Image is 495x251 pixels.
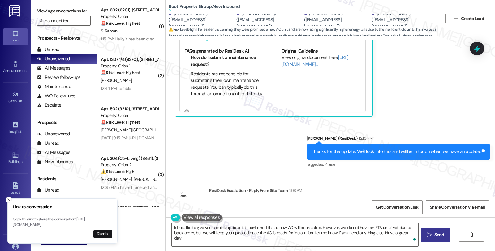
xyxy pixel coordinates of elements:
div: Tagged as: [307,160,490,169]
span: [PERSON_NAME] [101,177,134,182]
span: • [21,128,22,133]
span: [PERSON_NAME] [101,78,132,83]
div: Unanswered [37,56,70,62]
span: [PERSON_NAME] [134,177,165,182]
div: Unread [37,187,59,194]
i:  [454,16,458,21]
span: Get Conversation Link [376,204,418,211]
a: [URL][DOMAIN_NAME]… [282,54,348,67]
div: [PERSON_NAME]. ([EMAIL_ADDRESS][DOMAIN_NAME]) [372,10,438,30]
li: Residents are responsible for submitting their own maintenance requests. You can typically do thi... [191,71,264,111]
textarea: To enrich screen reader interactions, please activate Accessibility in Grammarly extension settings [172,223,418,246]
div: Property: Orion 1 [101,63,158,69]
div: Property: Orion 1 [101,112,158,119]
button: Send [421,228,451,242]
b: Original Guideline [282,48,318,54]
div: [PERSON_NAME]. ([EMAIL_ADDRESS][DOMAIN_NAME]) [236,10,303,30]
span: Share Conversation via email [430,204,485,211]
button: Get Conversation Link [372,200,422,214]
a: Insights • [3,120,28,136]
button: Dismiss [93,230,112,238]
i:  [469,232,474,237]
h3: Link to conversation [13,204,112,210]
div: ResiDesk Escalation - Reply From Site Team [209,187,462,196]
div: [PERSON_NAME] (ResiDesk) [307,135,490,144]
div: All Messages [37,65,70,71]
div: New Inbounds [37,159,73,165]
div: Apt. 403 (7954), [STREET_ADDRESS] [101,205,158,211]
div: 1:15 PM: Hello, it has been over a week that our unit has not had gas. We have received no commun... [101,36,422,42]
a: Site Visit • [3,89,28,106]
strong: 🚨 Risk Level: Highest [101,20,140,26]
a: Leads [3,181,28,197]
div: Residents [31,176,97,182]
input: All communities [40,16,81,26]
strong: 🚨 Risk Level: Highest [101,119,140,125]
a: Templates • [3,211,28,228]
div: [PERSON_NAME]. ([EMAIL_ADDRESS][DOMAIN_NAME]) [304,10,370,30]
div: Unanswered [37,131,70,137]
span: [PERSON_NAME][GEOGRAPHIC_DATA] [101,127,171,133]
button: Share Conversation via email [426,200,489,214]
div: Maintenance [37,83,71,90]
i:  [84,18,88,23]
div: Property: Orion 2 [101,162,158,168]
li: How do I submit a maintenance request? [191,54,264,68]
strong: ⚠️ Risk Level: High [169,27,195,32]
span: Create Lead [461,15,484,22]
div: Apt. 304 (Co-Living) (8461), [STREET_ADDRESS][PERSON_NAME] [101,155,158,162]
div: 12:35 PM: i haven't received any of that not even the unit infor sheet [101,185,221,190]
div: Thanks for the update. We'll look into this and will be in touch when we have an update. [312,148,480,155]
div: Review follow-ups [37,74,80,81]
img: ResiDesk Logo [9,5,22,17]
b: FAQs generated by ResiDesk AI [184,48,249,54]
div: 12:44 PM: terrible [101,86,131,91]
div: Apt. 602 (6201), [STREET_ADDRESS] [101,7,158,13]
div: Property: Orion 1 [101,13,158,20]
div: Unread [37,140,59,147]
div: [PERSON_NAME]. ([EMAIL_ADDRESS][DOMAIN_NAME]) [169,10,235,30]
a: Inbox [3,28,28,45]
span: S. Raman [101,28,117,34]
button: Create Lead [445,14,492,23]
strong: 🚨 Risk Level: Highest [101,70,140,75]
b: Root Property Group: New Inbound [169,3,240,14]
i:  [427,232,432,237]
div: View original document here [282,54,361,68]
div: Apt. 502 (9210), [STREET_ADDRESS] [101,106,158,112]
div: 1:08 PM [288,187,302,194]
span: : The resident is claiming they were promised a new AC unit and are now facing significantly high... [169,26,442,46]
p: Copy this link to share the conversation: [URL][DOMAIN_NAME] [13,217,112,228]
button: Close toast [6,197,12,203]
span: Praise [325,162,335,167]
label: Viewing conversations for [37,6,91,16]
div: Unread [37,46,59,53]
span: Send [434,232,444,238]
a: Buildings [3,150,28,167]
div: Escalate [37,102,61,108]
div: All Messages [37,149,70,156]
strong: ⚠️ Risk Level: High [101,169,134,174]
div: 12:10 PM [357,135,372,142]
span: • [22,98,23,102]
div: WO Follow-ups [37,93,75,99]
div: [DATE] 9:15 PM: [URL][DOMAIN_NAME] [101,135,169,141]
div: Prospects [31,119,97,126]
div: Prospects + Residents [31,35,97,41]
div: Apt. 1207 1/4 (9370), [STREET_ADDRESS] [101,56,158,63]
